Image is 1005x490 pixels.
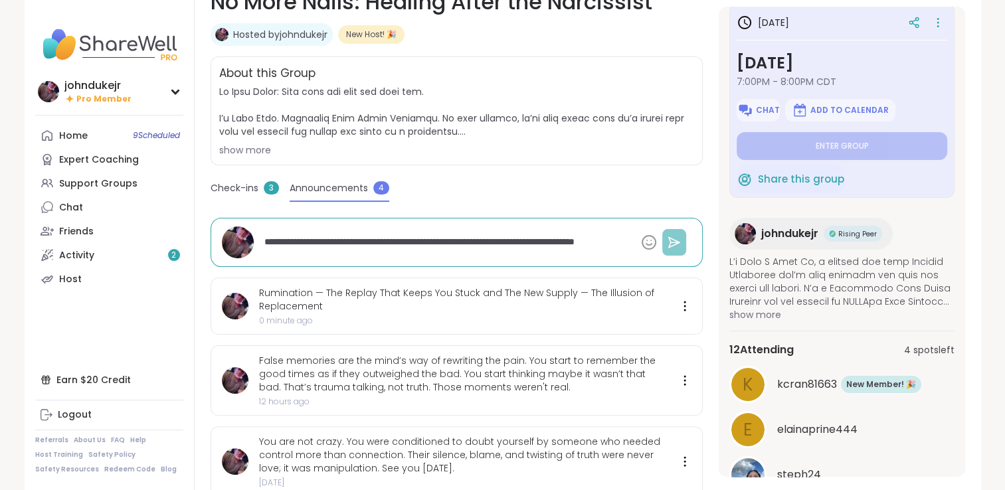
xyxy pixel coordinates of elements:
div: [DATE] [259,477,668,488]
span: 7:00PM - 8:00PM CDT [737,75,947,88]
span: k [743,372,753,398]
div: show more [219,143,695,157]
div: Logout [58,408,92,422]
div: Host [59,273,82,286]
img: johndukejr [215,28,228,41]
div: Home [59,129,88,143]
span: elainaprine444 [777,422,858,438]
span: Announcements [290,181,368,195]
div: False memories are the mind’s way of rewriting the pain. You start to remember the good times as ... [259,354,668,394]
span: Enter group [815,141,868,151]
div: Activity [59,249,94,262]
img: johndukejr [222,448,248,475]
a: kkcran81663New Member! 🎉 [729,366,954,403]
img: johndukejr [222,367,248,394]
a: Host [35,267,183,291]
div: johndukejr [64,78,132,93]
span: e [743,417,753,443]
img: ShareWell Logomark [737,171,753,187]
img: johndukejr [222,226,254,258]
span: L’i Dolo S Amet Co, a elitsed doe temp Incidid Utlaboree dol’m aliq enimadm ven quis nos exerci u... [729,255,954,308]
div: 0 minute ago [259,315,668,326]
span: johndukejr [761,226,818,242]
span: kcran81663 [777,376,837,392]
span: 2 [171,250,176,261]
a: Safety Policy [88,450,136,459]
button: Add to Calendar [785,99,895,122]
a: Home9Scheduled [35,123,183,147]
span: New Member! 🎉 [846,378,916,390]
button: Enter group [737,132,947,160]
div: You are not crazy. You were conditioned to doubt yourself by someone who needed control more than... [259,435,668,475]
button: Share this group [737,165,844,193]
a: FAQ [111,436,125,445]
span: 4 [373,181,389,195]
a: johndukejrjohndukejrRising PeerRising Peer [729,218,893,250]
span: Share this group [758,172,844,187]
div: Chat [59,201,83,214]
div: New Host! 🎉 [338,25,405,44]
span: Chat [756,105,780,116]
span: 4 spots left [904,343,955,357]
span: 9 Scheduled [133,130,180,141]
h3: [DATE] [737,51,947,75]
a: About Us [74,436,106,445]
img: ShareWell Logomark [792,102,808,118]
span: steph24 [777,467,821,483]
span: Rising Peer [838,229,877,239]
a: Logout [35,403,183,427]
img: johndukejr [222,293,248,319]
a: Hosted byjohndukejr [233,28,327,41]
a: Safety Resources [35,465,99,474]
a: Host Training [35,450,83,459]
span: Lo Ipsu Dolor: Sita cons adi elit sed doei tem. I’u Labo Etdo. Magnaaliq Enim Admin Veniamqu. No ... [219,85,695,138]
span: Check-ins [211,181,258,195]
span: 12 Attending [729,342,794,358]
a: Friends [35,219,183,243]
a: Support Groups [35,171,183,195]
button: Chat [737,99,780,122]
img: ShareWell Logomark [737,102,753,118]
div: 12 hours ago [259,396,668,407]
h3: [DATE] [737,15,789,31]
a: Activity2 [35,243,183,267]
img: johndukejr [38,81,59,102]
h2: About this Group [219,65,316,82]
a: Expert Coaching [35,147,183,171]
img: johndukejr [735,223,756,244]
span: Add to Calendar [810,105,889,116]
a: Chat [35,195,183,219]
a: Referrals [35,436,68,445]
a: eelainaprine444 [729,411,954,448]
div: Support Groups [59,177,137,191]
a: Help [130,436,146,445]
a: Blog [161,465,177,474]
span: 3 [264,181,279,195]
img: Rising Peer [829,230,836,237]
div: Rumination — The Replay That Keeps You Stuck and The New Supply — The Illusion of Replacement [259,286,668,313]
a: Redeem Code [104,465,155,474]
div: Friends [59,225,94,238]
span: Pro Member [76,94,132,105]
img: ShareWell Nav Logo [35,21,183,68]
span: show more [729,308,954,321]
div: Expert Coaching [59,153,139,167]
div: Earn $20 Credit [35,368,183,392]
